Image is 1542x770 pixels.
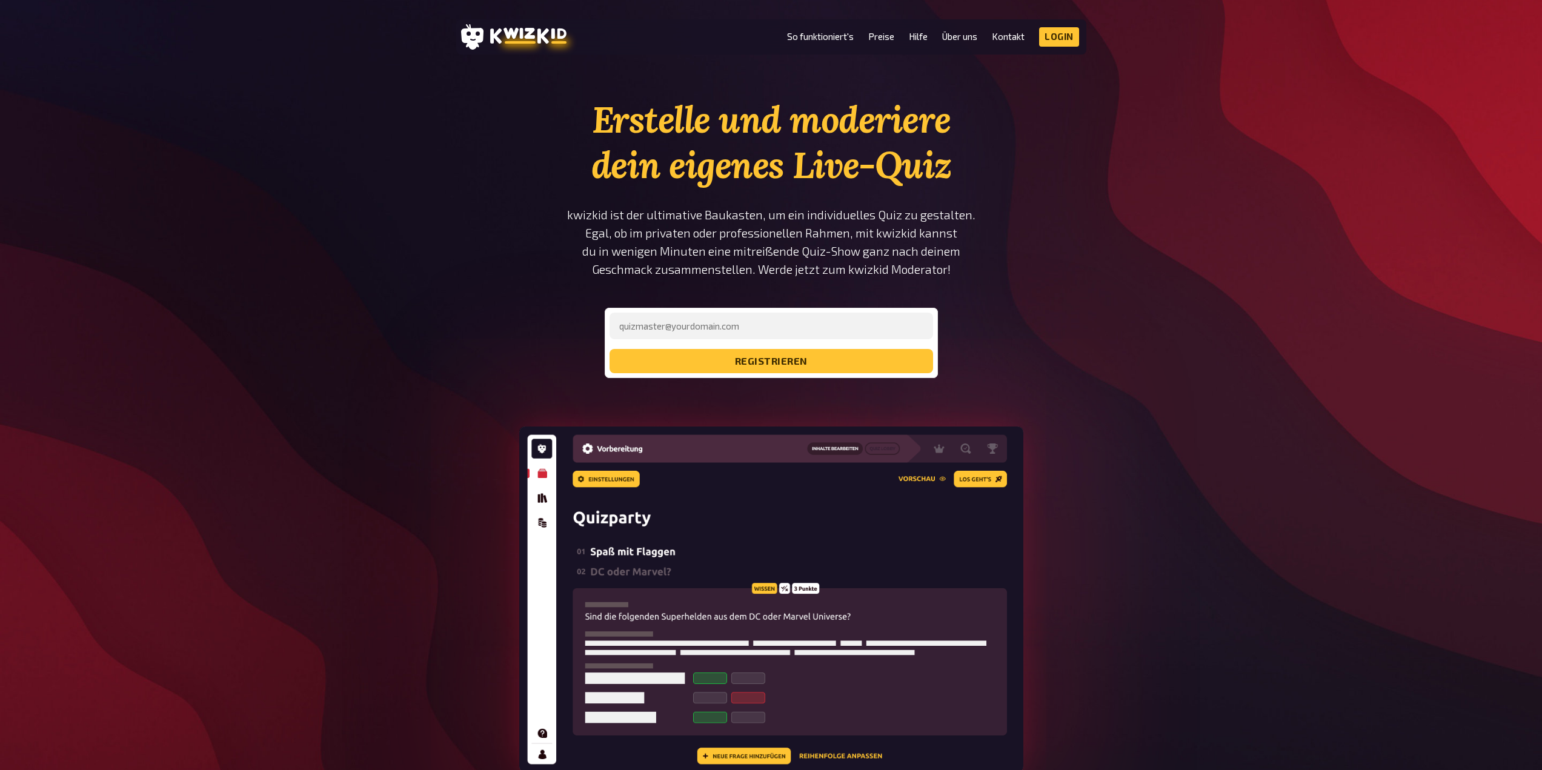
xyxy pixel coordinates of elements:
a: Login [1039,27,1079,47]
a: Über uns [942,32,977,42]
h1: Erstelle und moderiere dein eigenes Live-Quiz [567,97,976,188]
a: Kontakt [992,32,1025,42]
a: Preise [868,32,894,42]
a: So funktioniert's [787,32,854,42]
a: Hilfe [909,32,928,42]
input: quizmaster@yourdomain.com [610,313,933,339]
p: kwizkid ist der ultimative Baukasten, um ein individuelles Quiz zu gestalten. Egal, ob im private... [567,206,976,279]
button: registrieren [610,349,933,373]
